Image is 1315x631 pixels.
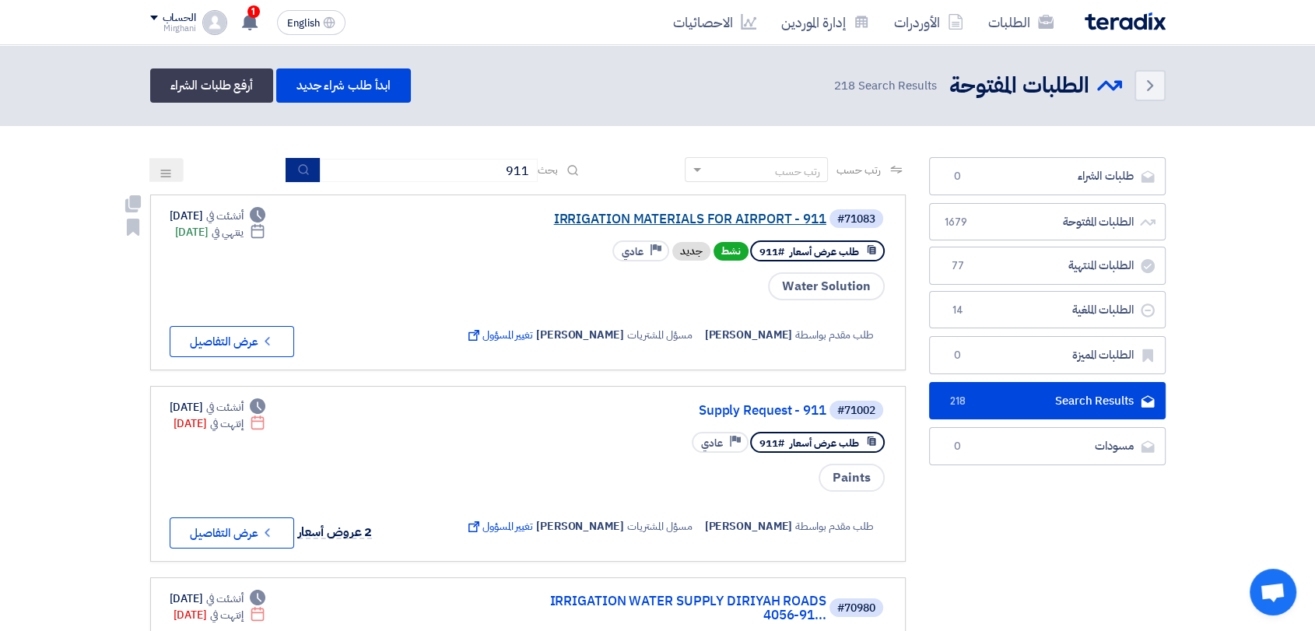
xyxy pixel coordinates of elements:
[672,242,710,261] div: جديد
[949,439,967,454] span: 0
[206,399,244,415] span: أنشئت في
[949,348,967,363] span: 0
[929,157,1166,195] a: طلبات الشراء0
[170,208,266,224] div: [DATE]
[929,203,1166,241] a: الطلبات المفتوحة1679
[515,212,826,226] a: IRRIGATION MATERIALS FOR AIRPORT - 911
[465,327,533,343] span: تغيير المسؤول
[212,224,244,240] span: ينتهي في
[976,4,1066,40] a: الطلبات
[834,77,855,94] span: 218
[705,518,793,535] span: [PERSON_NAME]
[515,404,826,418] a: Supply Request - 911
[949,169,967,184] span: 0
[206,208,244,224] span: أنشئت في
[929,247,1166,285] a: الطلبات المنتهية77
[298,523,373,542] span: 2 عروض أسعار
[929,336,1166,374] a: الطلبات المميزة0
[949,394,967,409] span: 218
[768,272,885,300] span: Water Solution
[515,594,826,622] a: IRRIGATION WATER SUPPLY DIRIYAH ROADS 4056-91...
[150,68,273,103] a: أرفع طلبات الشراء
[929,291,1166,329] a: الطلبات الملغية14
[210,607,244,623] span: إنتهت في
[170,591,266,607] div: [DATE]
[795,518,874,535] span: طلب مقدم بواسطة
[622,244,643,259] span: عادي
[465,518,533,535] span: تغيير المسؤول
[790,436,859,450] span: طلب عرض أسعار
[175,224,266,240] div: [DATE]
[170,326,294,357] button: عرض التفاصيل
[202,10,227,35] img: profile_test.png
[320,159,538,182] input: ابحث بعنوان أو رقم الطلب
[163,12,196,25] div: الحساب
[929,427,1166,465] a: مسودات0
[929,382,1166,420] a: Search Results218
[834,77,936,95] span: Search Results
[277,10,345,35] button: English
[705,327,793,343] span: [PERSON_NAME]
[949,303,967,318] span: 14
[174,607,266,623] div: [DATE]
[536,518,624,535] span: [PERSON_NAME]
[276,68,411,103] a: ابدأ طلب شراء جديد
[1250,569,1296,615] a: Open chat
[627,327,693,343] span: مسؤل المشتريات
[836,162,880,178] span: رتب حسب
[661,4,769,40] a: الاحصائيات
[714,242,749,261] span: نشط
[795,327,874,343] span: طلب مقدم بواسطة
[949,215,967,230] span: 1679
[247,5,260,18] span: 1
[790,244,859,259] span: طلب عرض أسعار
[150,24,196,33] div: Mirghani
[1085,12,1166,30] img: Teradix logo
[819,464,885,492] span: Paints
[170,517,294,549] button: عرض التفاصيل
[837,405,875,416] div: #71002
[174,415,266,432] div: [DATE]
[949,258,967,274] span: 77
[759,244,784,259] span: #911
[701,436,723,450] span: عادي
[170,399,266,415] div: [DATE]
[627,518,693,535] span: مسؤل المشتريات
[538,162,558,178] span: بحث
[774,163,819,180] div: رتب حسب
[287,18,320,29] span: English
[837,214,875,225] div: #71083
[769,4,882,40] a: إدارة الموردين
[759,436,784,450] span: #911
[837,603,875,614] div: #70980
[536,327,624,343] span: [PERSON_NAME]
[882,4,976,40] a: الأوردرات
[949,71,1089,101] h2: الطلبات المفتوحة
[210,415,244,432] span: إنتهت في
[206,591,244,607] span: أنشئت في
